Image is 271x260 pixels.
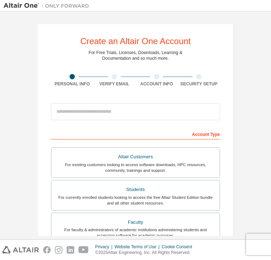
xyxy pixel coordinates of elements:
[178,81,220,87] div: Security Setup
[51,128,220,139] div: Account Type
[56,227,215,238] div: For faculty & administrators of academic institutions administering students and accessing softwa...
[56,217,215,227] div: Faculty
[56,195,215,206] div: For currently enrolled students looking to access the free Altair Student Edition bundle and all ...
[93,81,136,87] div: Verify Email
[95,244,114,250] div: Privacy
[43,246,51,254] img: facebook.svg
[55,246,62,254] img: instagram.svg
[67,246,74,254] img: linkedin.svg
[56,162,215,173] div: For existing customers looking to access software downloads, HPC resources, community, trainings ...
[78,246,89,254] img: youtube.svg
[56,185,215,195] div: Students
[2,246,39,254] img: altair_logo.svg
[95,250,196,256] p: © 2025 Altair Engineering, Inc. All Rights Reserved.
[162,244,196,250] div: Cookie Consent
[56,152,215,162] div: Altair Customers
[114,244,162,250] div: Website Terms of Use
[4,2,93,9] img: Altair One
[51,81,93,87] div: Personal Info
[80,37,191,46] div: Create an Altair One Account
[89,50,183,61] div: For Free Trials, Licenses, Downloads, Learning & Documentation and so much more.
[135,81,178,87] div: Account Info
